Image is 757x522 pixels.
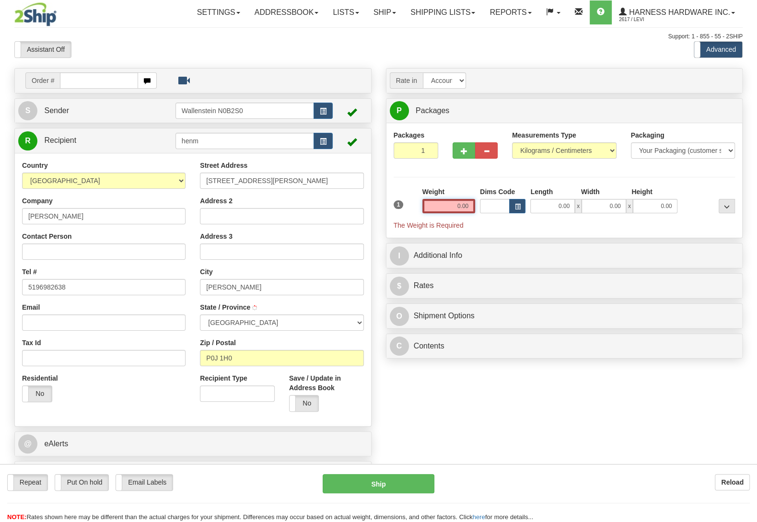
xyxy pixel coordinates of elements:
[627,8,730,16] span: Harness Hardware Inc.
[721,478,744,486] b: Reload
[175,103,314,119] input: Sender Id
[200,267,212,277] label: City
[390,307,409,326] span: O
[190,0,247,24] a: Settings
[626,199,633,213] span: x
[403,0,482,24] a: Shipping lists
[247,0,326,24] a: Addressbook
[612,0,742,24] a: Harness Hardware Inc. 2617 / Levi
[473,513,485,521] a: here
[18,101,37,120] span: S
[390,336,409,356] span: C
[200,173,363,189] input: Enter a location
[323,474,434,493] button: Ship
[200,161,247,170] label: Street Address
[18,131,37,151] span: R
[512,130,576,140] label: Measurements Type
[719,199,735,213] div: ...
[7,513,26,521] span: NOTE:
[631,130,664,140] label: Packaging
[715,474,750,490] button: Reload
[619,15,691,24] span: 2617 / Levi
[18,101,175,121] a: S Sender
[390,306,739,326] a: OShipment Options
[390,246,739,266] a: IAdditional Info
[366,0,403,24] a: Ship
[22,373,58,383] label: Residential
[200,302,250,312] label: State / Province
[22,196,53,206] label: Company
[530,187,553,197] label: Length
[25,72,60,89] span: Order #
[18,434,368,454] a: @ eAlerts
[394,130,425,140] label: Packages
[631,187,652,197] label: Height
[116,475,173,490] label: Email Labels
[390,246,409,266] span: I
[44,106,69,115] span: Sender
[289,373,364,393] label: Save / Update in Address Book
[15,42,71,58] label: Assistant Off
[480,187,515,197] label: Dims Code
[290,395,319,411] label: No
[55,475,109,490] label: Put On hold
[8,475,47,490] label: Repeat
[14,2,57,26] img: logo2617.jpg
[14,33,743,41] div: Support: 1 - 855 - 55 - 2SHIP
[22,161,48,170] label: Country
[394,200,404,209] span: 1
[22,267,37,277] label: Tel #
[18,131,158,151] a: R Recipient
[694,42,742,58] label: Advanced
[390,276,739,296] a: $Rates
[482,0,538,24] a: Reports
[22,338,41,348] label: Tax Id
[390,101,409,120] span: P
[390,277,409,296] span: $
[252,305,257,310] img: tiny_red.gif
[575,199,582,213] span: x
[22,302,40,312] label: Email
[326,0,366,24] a: Lists
[394,221,464,229] span: The Weight is Required
[390,101,739,121] a: P Packages
[175,133,314,149] input: Recipient Id
[200,232,233,241] label: Address 3
[44,440,68,448] span: eAlerts
[18,434,37,453] span: @
[422,187,444,197] label: Weight
[23,386,52,402] label: No
[200,196,233,206] label: Address 2
[22,232,71,241] label: Contact Person
[200,338,236,348] label: Zip / Postal
[390,72,423,89] span: Rate in
[581,187,600,197] label: Width
[44,136,76,144] span: Recipient
[390,336,739,356] a: CContents
[416,106,449,115] span: Packages
[200,373,247,383] label: Recipient Type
